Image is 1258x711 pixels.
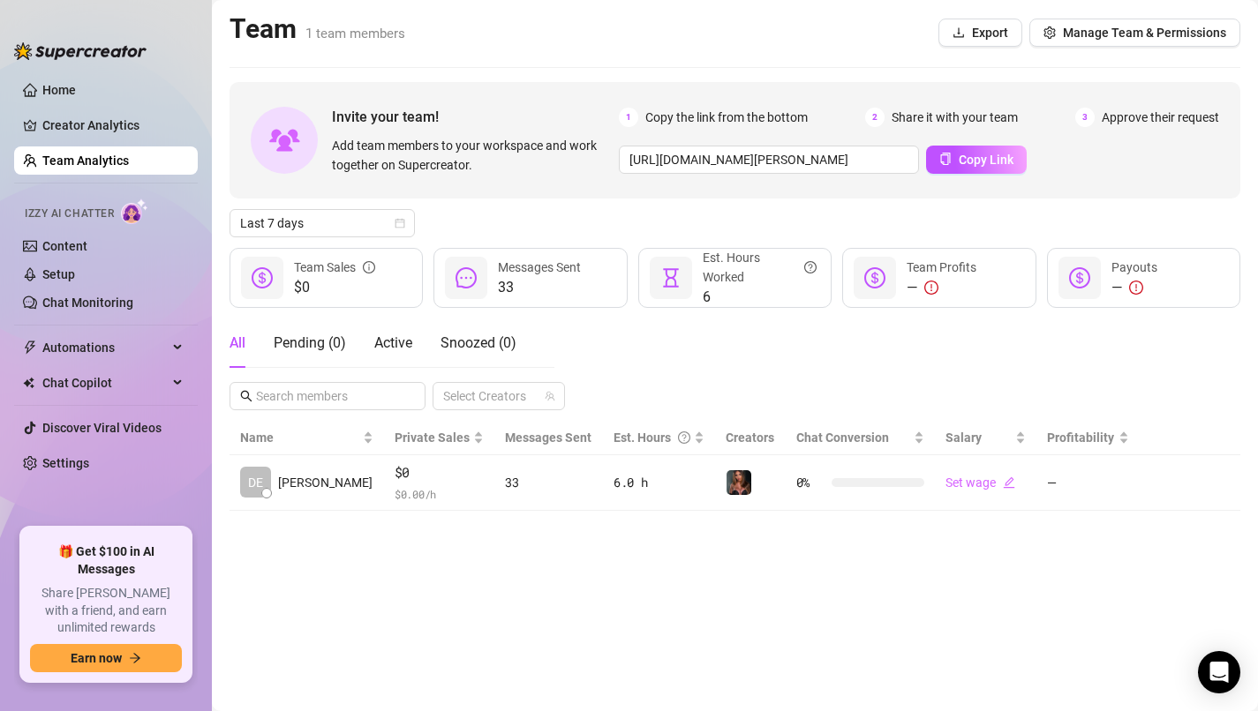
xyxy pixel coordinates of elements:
span: 1 team members [305,26,405,41]
span: dollar-circle [1069,267,1090,288]
div: 6.0 h [614,473,705,492]
span: Export [972,26,1008,40]
a: Settings [42,456,89,470]
div: — [907,277,976,298]
div: All [230,333,245,354]
button: Export [938,19,1022,47]
span: question-circle [804,248,817,287]
div: Est. Hours [614,428,691,447]
span: search [240,390,252,402]
a: Team Analytics [42,153,129,168]
span: Approve their request [1102,108,1219,127]
span: 1 [619,108,638,127]
span: thunderbolt [23,341,37,355]
a: Creator Analytics [42,111,184,139]
span: exclamation-circle [924,281,938,295]
a: Chat Monitoring [42,296,133,310]
span: info-circle [363,258,375,277]
button: Manage Team & Permissions [1029,19,1240,47]
a: Content [42,239,87,253]
img: Chat Copilot [23,377,34,389]
span: Team Profits [907,260,976,274]
span: Automations [42,333,168,362]
span: question-circle [678,428,690,447]
td: — [1036,455,1140,511]
span: hourglass [660,267,682,288]
span: Active [374,334,412,351]
span: Private Sales [395,430,470,445]
span: [PERSON_NAME] [278,473,373,492]
th: Name [230,421,384,455]
span: Last 7 days [240,210,404,236]
button: Earn nowarrow-right [30,644,182,672]
span: edit [1003,476,1015,489]
span: Earn now [71,651,122,665]
div: — [1111,277,1157,298]
span: Share it with your team [892,108,1018,127]
span: $0 [395,462,485,483]
span: dollar-circle [864,267,885,288]
input: Search members [256,386,401,406]
span: calendar [395,218,405,228]
span: Messages Sent [505,430,591,445]
span: DE [248,473,263,492]
span: Payouts [1111,260,1157,274]
a: Home [42,83,76,97]
span: Chat Copilot [42,369,168,397]
a: Set wageedit [945,475,1015,490]
span: 0 % [796,473,825,492]
span: 33 [498,277,581,298]
span: Name [240,428,359,447]
button: Copy Link [926,146,1027,174]
span: Copy Link [959,153,1013,167]
span: Salary [945,430,982,445]
span: dollar-circle [252,267,273,288]
div: Team Sales [294,258,375,277]
span: Share [PERSON_NAME] with a friend, and earn unlimited rewards [30,585,182,637]
span: copy [939,153,952,165]
span: $0 [294,277,375,298]
div: Est. Hours Worked [703,248,817,287]
div: Open Intercom Messenger [1198,651,1240,693]
span: 2 [865,108,885,127]
span: Copy the link from the bottom [645,108,808,127]
img: logo-BBDzfeDw.svg [14,42,147,60]
span: team [545,391,555,401]
span: Manage Team & Permissions [1063,26,1226,40]
span: arrow-right [129,652,141,664]
span: 6 [703,287,817,308]
span: Snoozed ( 0 ) [441,334,516,351]
span: Izzy AI Chatter [25,206,114,222]
span: Add team members to your workspace and work together on Supercreator. [332,136,612,175]
span: setting [1043,26,1056,39]
a: Discover Viral Videos [42,421,162,435]
span: $ 0.00 /h [395,485,485,503]
div: Pending ( 0 ) [274,333,346,354]
span: Messages Sent [498,260,581,274]
img: AI Chatter [121,198,148,224]
span: exclamation-circle [1129,281,1143,295]
div: 33 [505,473,592,492]
span: 3 [1075,108,1095,127]
a: Setup [42,267,75,281]
th: Creators [715,421,785,455]
span: download [953,26,965,39]
span: 🎁 Get $100 in AI Messages [30,543,182,578]
img: Denise [727,470,751,495]
span: Chat Conversion [796,430,889,445]
span: Invite your team! [332,106,619,128]
span: message [456,267,477,288]
h2: Team [230,12,405,46]
span: Profitability [1047,430,1114,445]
